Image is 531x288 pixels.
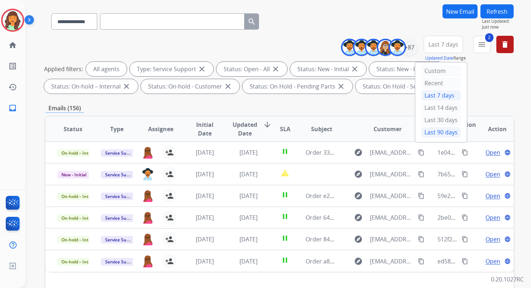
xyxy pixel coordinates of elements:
img: agent-avatar [142,211,154,224]
mat-icon: content_copy [462,236,468,242]
mat-icon: menu [478,40,486,49]
span: [DATE] [239,214,258,222]
span: [DATE] [196,149,214,156]
span: On-hold – Internal [57,193,104,200]
button: New Email [442,4,478,18]
img: agent-avatar [142,233,154,245]
span: Service Support [101,171,142,179]
span: [DATE] [196,235,214,243]
mat-icon: close [224,82,232,91]
mat-icon: person_add [165,257,174,266]
mat-icon: language [504,193,511,199]
img: agent-avatar [142,190,154,202]
span: Order 6495d1ab-ff83-4ad5-9f4c-aa0279f0c11b [306,214,430,222]
mat-icon: explore [354,213,363,222]
mat-icon: explore [354,170,363,179]
span: Updated Date [233,120,257,138]
div: Status: New - Initial [290,62,366,76]
span: Just now [482,24,514,30]
mat-icon: close [122,82,131,91]
span: Last Updated: [482,18,514,24]
span: Last 7 days [428,43,458,46]
span: Open [485,213,500,222]
div: Last 90 days [421,127,461,138]
button: Refresh [480,4,514,18]
div: Status: On Hold - Servicers [355,79,452,94]
span: Order a841159b-d28a-4262-8006-eb959dedf774 [306,257,435,265]
span: [EMAIL_ADDRESS][DOMAIN_NAME] [370,148,414,157]
mat-icon: language [504,236,511,242]
div: Status: On-hold – Internal [44,79,138,94]
mat-icon: arrow_downward [263,120,272,129]
mat-icon: person_add [165,192,174,200]
span: Assignee [148,125,173,133]
span: [DATE] [196,192,214,200]
mat-icon: content_copy [418,193,424,199]
div: Status: On Hold - Pending Parts [242,79,353,94]
span: [DATE] [239,170,258,178]
span: Customer [374,125,402,133]
span: [EMAIL_ADDRESS][DOMAIN_NAME] [370,170,414,179]
span: [DATE] [239,149,258,156]
span: Subject [311,125,332,133]
mat-icon: content_copy [462,171,468,177]
span: [EMAIL_ADDRESS][DOMAIN_NAME] [370,235,414,244]
span: Open [485,148,500,157]
mat-icon: language [504,214,511,221]
img: agent-avatar [142,168,154,180]
span: Order 33addcc3-77c7-418c-bff4-1beec11d1088 [306,149,432,156]
div: Status: Open - All [216,62,287,76]
div: +87 [401,39,418,56]
mat-icon: delete [501,40,509,49]
mat-icon: close [350,65,359,73]
mat-icon: person_add [165,235,174,244]
span: [DATE] [239,192,258,200]
span: Initial Date [189,120,220,138]
mat-icon: content_copy [418,236,424,242]
mat-icon: pause [281,190,289,199]
span: Order e2a7e82f-8a6b-4493-920c-ad05cb0522a5 [306,192,433,200]
mat-icon: pause [281,147,289,156]
mat-icon: person_add [165,170,174,179]
span: Open [485,235,500,244]
span: Type [110,125,124,133]
mat-icon: close [337,82,345,91]
mat-icon: language [504,258,511,265]
p: 0.20.1027RC [491,275,524,284]
span: New - Initial [57,171,91,179]
p: Emails (156) [46,104,84,113]
div: Type: Service Support [130,62,213,76]
span: [DATE] [239,257,258,265]
th: Action [470,116,514,142]
span: Status [64,125,82,133]
mat-icon: explore [354,192,363,200]
mat-icon: language [504,171,511,177]
div: All agents [86,62,127,76]
mat-icon: content_copy [418,149,424,156]
button: Last 7 days [424,36,463,53]
mat-icon: explore [354,257,363,266]
img: agent-avatar [142,255,154,267]
span: On-hold – Internal [57,214,104,222]
mat-icon: report_problem [281,169,289,177]
p: Applied filters: [44,65,83,73]
span: [DATE] [196,214,214,222]
mat-icon: content_copy [462,214,468,221]
span: Open [485,257,500,266]
mat-icon: person_add [165,213,174,222]
div: Recent [421,78,461,89]
mat-icon: home [8,41,17,50]
mat-icon: search [247,17,256,26]
mat-icon: pause [281,234,289,242]
img: avatar [3,10,23,30]
div: Last 7 days [421,90,461,101]
mat-icon: person_add [165,148,174,157]
div: Status: On-hold - Customer [141,79,239,94]
span: Open [485,170,500,179]
span: On-hold – Internal [57,149,104,157]
span: 2 [485,33,493,42]
mat-icon: explore [354,235,363,244]
mat-icon: content_copy [462,193,468,199]
div: Status: New - Reply [369,62,445,76]
span: Service Support [101,236,142,244]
